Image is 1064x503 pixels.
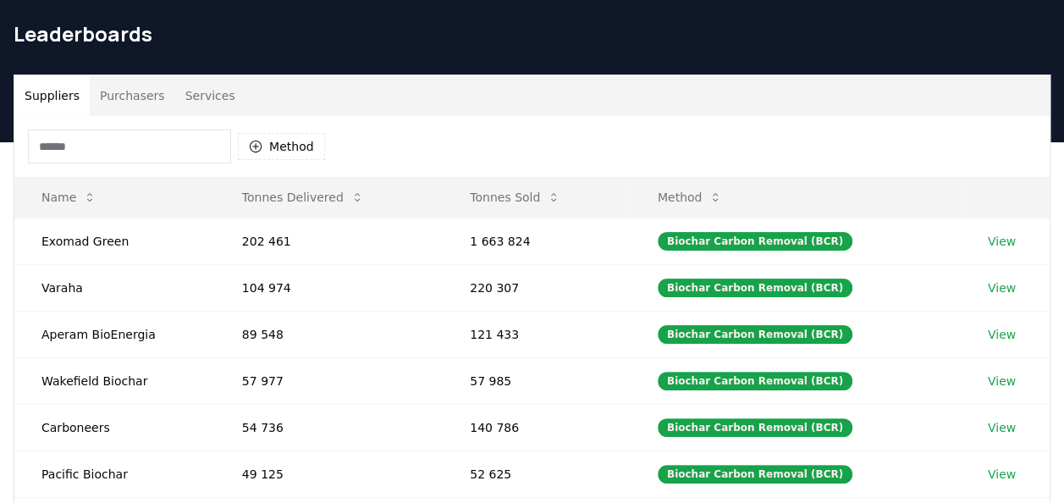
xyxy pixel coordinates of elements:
[90,75,175,116] button: Purchasers
[443,357,631,404] td: 57 985
[644,180,736,214] button: Method
[658,279,852,297] div: Biochar Carbon Removal (BCR)
[215,450,443,497] td: 49 125
[658,418,852,437] div: Biochar Carbon Removal (BCR)
[14,404,215,450] td: Carboneers
[175,75,245,116] button: Services
[14,20,1050,47] h1: Leaderboards
[443,311,631,357] td: 121 433
[443,404,631,450] td: 140 786
[988,233,1016,250] a: View
[988,419,1016,436] a: View
[456,180,574,214] button: Tonnes Sold
[215,218,443,264] td: 202 461
[215,264,443,311] td: 104 974
[215,311,443,357] td: 89 548
[443,450,631,497] td: 52 625
[14,450,215,497] td: Pacific Biochar
[229,180,378,214] button: Tonnes Delivered
[14,311,215,357] td: Aperam BioEnergia
[988,373,1016,390] a: View
[988,466,1016,483] a: View
[988,326,1016,343] a: View
[14,75,90,116] button: Suppliers
[238,133,325,160] button: Method
[14,357,215,404] td: Wakefield Biochar
[215,357,443,404] td: 57 977
[658,325,852,344] div: Biochar Carbon Removal (BCR)
[658,372,852,390] div: Biochar Carbon Removal (BCR)
[14,264,215,311] td: Varaha
[215,404,443,450] td: 54 736
[658,232,852,251] div: Biochar Carbon Removal (BCR)
[988,279,1016,296] a: View
[443,264,631,311] td: 220 307
[28,180,110,214] button: Name
[443,218,631,264] td: 1 663 824
[658,465,852,484] div: Biochar Carbon Removal (BCR)
[14,218,215,264] td: Exomad Green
